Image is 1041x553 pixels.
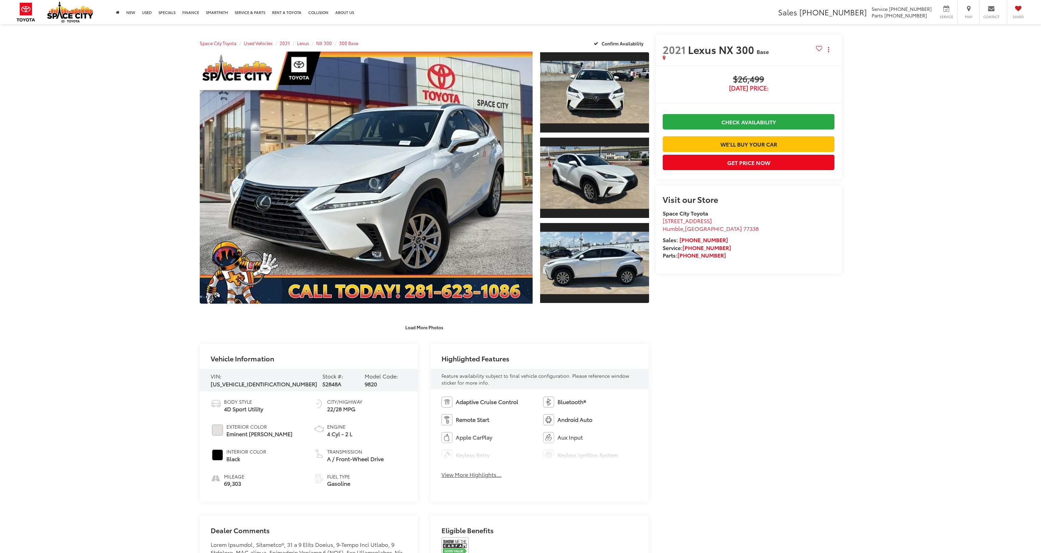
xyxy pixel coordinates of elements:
[47,1,93,23] img: Space City Toyota
[441,432,452,443] img: Apple CarPlay
[456,416,489,424] span: Remote Start
[663,195,835,204] h2: Visit our Store
[441,471,502,479] button: View More Highlights...
[540,137,649,219] a: Expand Photo 2
[822,43,834,55] button: Actions
[224,398,263,405] span: Body Style
[365,372,398,380] span: Model Code:
[663,217,759,232] a: [STREET_ADDRESS] Humble,[GEOGRAPHIC_DATA] 77338
[456,398,518,406] span: Adaptive Cruise Control
[226,448,266,455] span: Interior Color
[400,321,448,333] button: Load More Photos
[441,397,452,407] img: Adaptive Cruise Control
[663,209,708,217] strong: Space City Toyota
[224,480,244,487] span: 69,303
[688,42,757,57] span: Lexus NX 300
[590,37,649,49] button: Confirm Availability
[224,405,263,413] span: 4D Sport Utility
[663,251,726,259] strong: Parts:
[543,414,554,425] img: Android Auto
[663,224,683,232] span: Humble
[1011,14,1026,19] span: Saved
[663,224,759,232] span: ,
[889,5,932,12] span: [PHONE_NUMBER]
[663,217,712,224] span: [STREET_ADDRESS]
[543,397,554,407] img: Bluetooth®
[212,425,223,436] span: #E2E1DE
[327,455,384,463] span: A / Front-Wheel Drive
[211,380,317,388] span: [US_VEHICLE_IDENTIFICATION_NUMBER]
[663,236,678,244] span: Sales:
[280,40,290,46] a: 2021
[539,147,650,209] img: 2021 Lexus NX 300 300 Base
[663,114,835,129] a: Check Availability
[799,6,867,17] span: [PHONE_NUMBER]
[200,52,533,304] a: Expand Photo 0
[939,14,954,19] span: Service
[677,251,726,259] a: [PHONE_NUMBER]
[327,398,362,405] span: City/Highway
[226,455,266,463] span: Black
[828,47,829,52] span: dropdown dots
[211,526,407,541] h2: Dealer Comments
[226,423,293,430] span: Exterior Color
[757,47,769,55] span: Base
[211,473,220,483] i: mileage icon
[211,355,274,362] h2: Vehicle Information
[743,224,759,232] span: 77338
[558,416,592,424] span: Android Auto
[327,423,352,430] span: Engine
[327,430,352,438] span: 4 Cyl - 2 L
[365,380,377,388] span: 9820
[884,12,927,19] span: [PHONE_NUMBER]
[872,5,888,12] span: Service
[224,473,244,480] span: Mileage
[540,222,649,304] a: Expand Photo 3
[441,526,638,537] h2: Eligible Benefits
[602,40,644,46] span: Confirm Availability
[211,372,222,380] span: VIN:
[441,355,509,362] h2: Highlighted Features
[663,42,686,57] span: 2021
[961,14,976,19] span: Map
[327,405,362,413] span: 22/28 MPG
[212,450,223,460] span: #000000
[663,155,835,170] button: Get Price Now
[327,448,384,455] span: Transmission
[339,40,358,46] a: 300 Base
[539,232,650,294] img: 2021 Lexus NX 300 300 Base
[226,430,293,438] span: Eminent White Pearl
[327,480,350,487] span: Gasoline
[679,236,728,244] a: [PHONE_NUMBER]
[539,61,650,124] img: 2021 Lexus NX 300 300 Base
[663,85,835,92] span: [DATE] Price:
[540,52,649,133] a: Expand Photo 1
[685,224,742,232] span: [GEOGRAPHIC_DATA]
[200,40,237,46] a: Space City Toyota
[316,40,332,46] a: NX 300
[558,398,586,406] span: Bluetooth®
[196,50,536,305] img: 2021 Lexus NX 300 300 Base
[297,40,309,46] a: Lexus
[441,372,629,386] span: Feature availability subject to final vehicle configuration. Please reference window sticker for ...
[322,380,341,388] span: 52848A
[663,136,835,152] a: We'll Buy Your Car
[327,473,350,480] span: Fuel Type
[778,6,797,17] span: Sales
[663,244,731,251] strong: Service:
[441,414,452,425] img: Remote Start
[683,244,731,251] a: [PHONE_NUMBER]
[663,74,835,85] span: $26,499
[244,40,272,46] a: Used Vehicles
[983,14,999,19] span: Contact
[872,12,883,19] span: Parts
[322,372,343,380] span: Stock #:
[543,432,554,443] img: Aux Input
[314,398,325,409] img: Fuel Economy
